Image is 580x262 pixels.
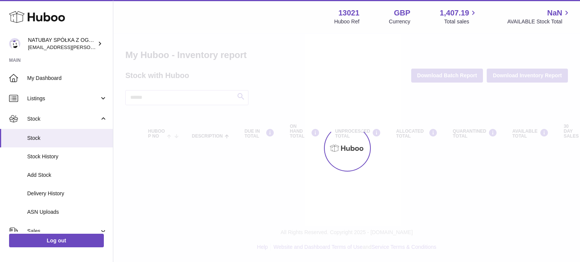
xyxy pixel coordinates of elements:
span: 1,407.19 [440,8,469,18]
div: Currency [389,18,410,25]
strong: 13021 [338,8,359,18]
span: Stock [27,135,107,142]
a: 1,407.19 Total sales [440,8,478,25]
span: ASN Uploads [27,208,107,216]
span: NaN [547,8,562,18]
span: Stock History [27,153,107,160]
strong: GBP [394,8,410,18]
span: Listings [27,95,99,102]
span: AVAILABLE Stock Total [507,18,571,25]
span: My Dashboard [27,75,107,82]
img: kacper.antkowski@natubay.pl [9,38,20,49]
a: Log out [9,234,104,247]
div: NATUBAY SPÓŁKA Z OGRANICZONĄ ODPOWIEDZIALNOŚCIĄ [28,37,96,51]
a: NaN AVAILABLE Stock Total [507,8,571,25]
span: Stock [27,115,99,123]
span: Total sales [444,18,478,25]
span: [EMAIL_ADDRESS][PERSON_NAME][DOMAIN_NAME] [28,44,151,50]
span: Add Stock [27,172,107,179]
span: Delivery History [27,190,107,197]
span: Sales [27,228,99,235]
div: Huboo Ref [334,18,359,25]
